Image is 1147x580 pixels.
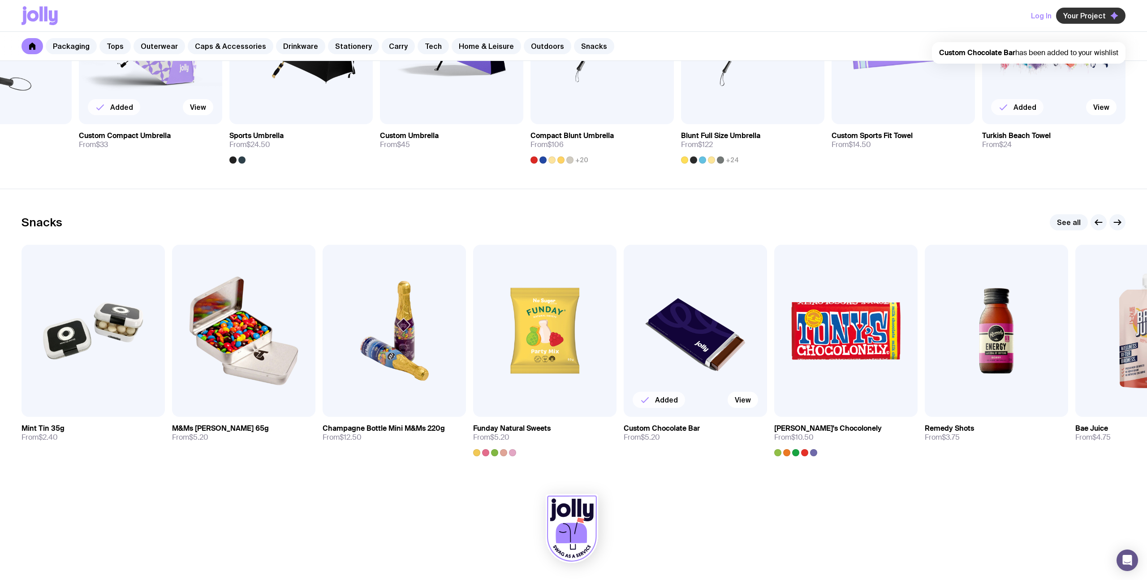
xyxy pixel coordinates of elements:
[1075,424,1108,433] h3: Bae Juice
[681,124,824,164] a: Blunt Full Size UmbrellaFrom$122+24
[849,140,871,149] span: $14.50
[655,395,678,404] span: Added
[1075,433,1111,442] span: From
[380,131,439,140] h3: Custom Umbrella
[452,38,521,54] a: Home & Leisure
[39,433,58,442] span: $2.40
[1031,8,1052,24] button: Log In
[189,433,208,442] span: $5.20
[624,433,660,442] span: From
[22,424,65,433] h3: Mint Tin 35g
[473,424,551,433] h3: Funday Natural Sweets
[229,131,284,140] h3: Sports Umbrella
[1086,99,1117,115] a: View
[530,124,674,164] a: Compact Blunt UmbrellaFrom$106+20
[530,131,614,140] h3: Compact Blunt Umbrella
[99,38,131,54] a: Tops
[188,38,273,54] a: Caps & Accessories
[524,38,571,54] a: Outdoors
[229,124,373,164] a: Sports UmbrellaFrom$24.50
[982,131,1051,140] h3: Turkish Beach Towel
[22,433,58,442] span: From
[726,156,739,164] span: +24
[22,417,165,449] a: Mint Tin 35gFrom$2.40
[79,140,108,149] span: From
[323,417,466,449] a: Champagne Bottle Mini M&Ms 220gFrom$12.50
[134,38,185,54] a: Outerwear
[88,99,140,115] button: Added
[939,48,1118,57] span: has been added to your wishlist
[774,424,882,433] h3: [PERSON_NAME]'s Chocolonely
[397,140,410,149] span: $45
[698,140,713,149] span: $122
[791,433,814,442] span: $10.50
[641,433,660,442] span: $5.20
[490,433,509,442] span: $5.20
[1117,550,1138,571] div: Open Intercom Messenger
[925,433,960,442] span: From
[774,433,814,442] span: From
[832,131,913,140] h3: Custom Sports Fit Towel
[382,38,415,54] a: Carry
[183,99,213,115] a: View
[991,99,1044,115] button: Added
[172,433,208,442] span: From
[340,433,362,442] span: $12.50
[473,417,617,456] a: Funday Natural SweetsFrom$5.20
[1056,8,1125,24] button: Your Project
[79,124,222,156] a: Custom Compact UmbrellaFrom$33
[681,140,713,149] span: From
[96,140,108,149] span: $33
[681,131,760,140] h3: Blunt Full Size Umbrella
[1092,433,1111,442] span: $4.75
[323,424,445,433] h3: Champagne Bottle Mini M&Ms 220g
[1063,11,1106,20] span: Your Project
[982,140,1012,149] span: From
[999,140,1012,149] span: $24
[1050,214,1088,230] a: See all
[229,140,270,149] span: From
[380,140,410,149] span: From
[832,140,871,149] span: From
[1013,103,1036,112] span: Added
[832,124,975,156] a: Custom Sports Fit TowelFrom$14.50
[624,417,767,449] a: Custom Chocolate BarFrom$5.20
[323,433,362,442] span: From
[925,424,974,433] h3: Remedy Shots
[328,38,379,54] a: Stationery
[939,48,1015,57] strong: Custom Chocolate Bar
[925,417,1068,449] a: Remedy ShotsFrom$3.75
[172,417,315,449] a: M&Ms [PERSON_NAME] 65gFrom$5.20
[79,131,171,140] h3: Custom Compact Umbrella
[46,38,97,54] a: Packaging
[548,140,564,149] span: $106
[774,417,918,456] a: [PERSON_NAME]'s ChocolonelyFrom$10.50
[982,124,1125,156] a: Turkish Beach TowelFrom$24
[942,433,960,442] span: $3.75
[380,124,523,156] a: Custom UmbrellaFrom$45
[110,103,133,112] span: Added
[473,433,509,442] span: From
[624,424,700,433] h3: Custom Chocolate Bar
[530,140,564,149] span: From
[22,216,62,229] h2: Snacks
[418,38,449,54] a: Tech
[575,156,588,164] span: +20
[574,38,614,54] a: Snacks
[276,38,325,54] a: Drinkware
[633,392,685,408] button: Added
[728,392,758,408] a: View
[172,424,269,433] h3: M&Ms [PERSON_NAME] 65g
[246,140,270,149] span: $24.50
